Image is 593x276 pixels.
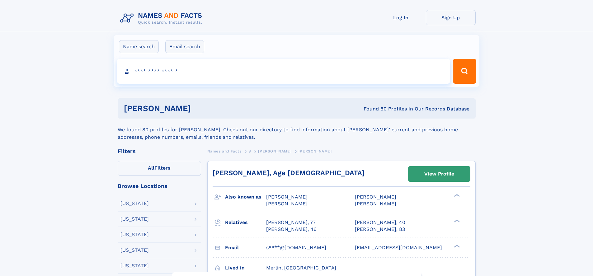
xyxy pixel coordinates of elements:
[424,167,454,181] div: View Profile
[266,201,308,207] span: [PERSON_NAME]
[355,226,405,233] a: [PERSON_NAME], 83
[266,194,308,200] span: [PERSON_NAME]
[225,217,266,228] h3: Relatives
[124,105,277,112] h1: [PERSON_NAME]
[118,119,476,141] div: We found 80 profiles for [PERSON_NAME]. Check out our directory to find information about [PERSON...
[258,149,291,153] span: [PERSON_NAME]
[165,40,204,53] label: Email search
[266,226,317,233] a: [PERSON_NAME], 46
[355,219,405,226] a: [PERSON_NAME], 40
[355,201,396,207] span: [PERSON_NAME]
[225,192,266,202] h3: Also known as
[120,217,149,222] div: [US_STATE]
[119,40,159,53] label: Name search
[376,10,426,25] a: Log In
[266,219,316,226] a: [PERSON_NAME], 77
[408,166,470,181] a: View Profile
[118,10,207,27] img: Logo Names and Facts
[148,165,154,171] span: All
[277,105,469,112] div: Found 80 Profiles In Our Records Database
[355,194,396,200] span: [PERSON_NAME]
[453,59,476,84] button: Search Button
[213,169,365,177] a: [PERSON_NAME], Age [DEMOGRAPHIC_DATA]
[120,248,149,253] div: [US_STATE]
[453,194,460,198] div: ❯
[225,263,266,273] h3: Lived in
[120,263,149,268] div: [US_STATE]
[118,161,201,176] label: Filters
[120,232,149,237] div: [US_STATE]
[355,245,442,250] span: [EMAIL_ADDRESS][DOMAIN_NAME]
[117,59,450,84] input: search input
[118,183,201,189] div: Browse Locations
[118,148,201,154] div: Filters
[248,149,251,153] span: S
[453,219,460,223] div: ❯
[225,242,266,253] h3: Email
[426,10,476,25] a: Sign Up
[207,147,242,155] a: Names and Facts
[120,201,149,206] div: [US_STATE]
[248,147,251,155] a: S
[453,244,460,248] div: ❯
[266,265,336,271] span: Merlin, [GEOGRAPHIC_DATA]
[299,149,332,153] span: [PERSON_NAME]
[258,147,291,155] a: [PERSON_NAME]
